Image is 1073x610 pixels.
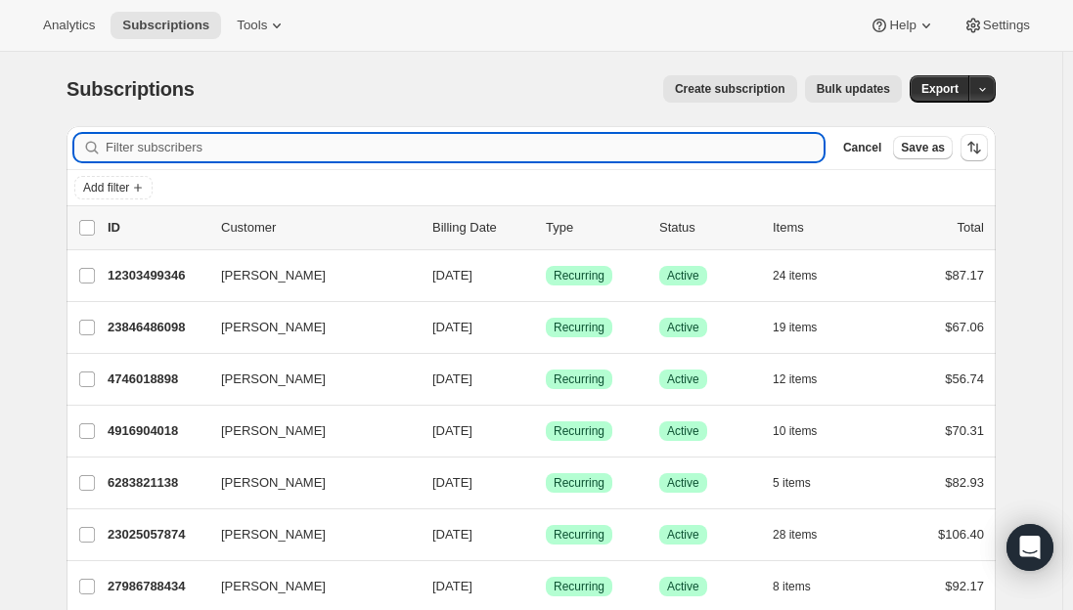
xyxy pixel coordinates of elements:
[108,417,984,445] div: 4916904018[PERSON_NAME][DATE]SuccessRecurringSuccessActive10 items$70.31
[773,320,817,335] span: 19 items
[773,579,811,594] span: 8 items
[938,527,984,542] span: $106.40
[667,423,699,439] span: Active
[108,421,205,441] p: 4916904018
[773,268,817,283] span: 24 items
[945,371,984,386] span: $56.74
[945,320,984,334] span: $67.06
[122,18,209,33] span: Subscriptions
[675,81,785,97] span: Create subscription
[817,81,890,97] span: Bulk updates
[237,18,267,33] span: Tools
[554,268,604,283] span: Recurring
[108,314,984,341] div: 23846486098[PERSON_NAME][DATE]SuccessRecurringSuccessActive19 items$67.06
[961,134,988,161] button: Sort the results
[554,527,604,543] span: Recurring
[432,579,472,593] span: [DATE]
[843,140,881,155] span: Cancel
[773,469,832,497] button: 5 items
[108,521,984,548] div: 23025057874[PERSON_NAME][DATE]SuccessRecurringSuccessActive28 items$106.40
[773,573,832,600] button: 8 items
[667,268,699,283] span: Active
[221,266,326,285] span: [PERSON_NAME]
[209,364,405,395] button: [PERSON_NAME]
[667,475,699,491] span: Active
[209,415,405,447] button: [PERSON_NAME]
[83,180,129,196] span: Add filter
[432,475,472,490] span: [DATE]
[945,579,984,593] span: $92.17
[108,218,205,238] p: ID
[773,366,838,393] button: 12 items
[667,527,699,543] span: Active
[858,12,947,39] button: Help
[43,18,95,33] span: Analytics
[983,18,1030,33] span: Settings
[893,136,953,159] button: Save as
[108,366,984,393] div: 4746018898[PERSON_NAME][DATE]SuccessRecurringSuccessActive12 items$56.74
[221,370,326,389] span: [PERSON_NAME]
[663,75,797,103] button: Create subscription
[74,176,153,199] button: Add filter
[209,467,405,499] button: [PERSON_NAME]
[773,417,838,445] button: 10 items
[432,320,472,334] span: [DATE]
[221,318,326,337] span: [PERSON_NAME]
[432,371,472,386] span: [DATE]
[889,18,916,33] span: Help
[667,579,699,594] span: Active
[209,519,405,550] button: [PERSON_NAME]
[106,134,824,161] input: Filter subscribers
[221,473,326,493] span: [PERSON_NAME]
[108,473,205,493] p: 6283821138
[945,475,984,490] span: $82.93
[432,218,530,238] p: Billing Date
[108,577,205,596] p: 27986788434
[945,423,984,438] span: $70.31
[108,218,984,238] div: IDCustomerBilling DateTypeStatusItemsTotal
[554,371,604,387] span: Recurring
[108,469,984,497] div: 6283821138[PERSON_NAME][DATE]SuccessRecurringSuccessActive5 items$82.93
[432,268,472,283] span: [DATE]
[773,371,817,387] span: 12 items
[901,140,945,155] span: Save as
[773,521,838,548] button: 28 items
[221,218,417,238] p: Customer
[773,314,838,341] button: 19 items
[108,573,984,600] div: 27986788434[PERSON_NAME][DATE]SuccessRecurringSuccessActive8 items$92.17
[209,260,405,291] button: [PERSON_NAME]
[554,579,604,594] span: Recurring
[221,421,326,441] span: [PERSON_NAME]
[945,268,984,283] span: $87.17
[31,12,107,39] button: Analytics
[773,527,817,543] span: 28 items
[958,218,984,238] p: Total
[659,218,757,238] p: Status
[667,371,699,387] span: Active
[108,318,205,337] p: 23846486098
[910,75,970,103] button: Export
[805,75,902,103] button: Bulk updates
[225,12,298,39] button: Tools
[67,78,195,100] span: Subscriptions
[432,527,472,542] span: [DATE]
[108,266,205,285] p: 12303499346
[773,218,871,238] div: Items
[209,312,405,343] button: [PERSON_NAME]
[773,423,817,439] span: 10 items
[921,81,959,97] span: Export
[773,475,811,491] span: 5 items
[773,262,838,289] button: 24 items
[554,320,604,335] span: Recurring
[432,423,472,438] span: [DATE]
[952,12,1042,39] button: Settings
[111,12,221,39] button: Subscriptions
[108,370,205,389] p: 4746018898
[221,525,326,545] span: [PERSON_NAME]
[554,475,604,491] span: Recurring
[108,262,984,289] div: 12303499346[PERSON_NAME][DATE]SuccessRecurringSuccessActive24 items$87.17
[835,136,889,159] button: Cancel
[209,571,405,602] button: [PERSON_NAME]
[1006,524,1053,571] div: Open Intercom Messenger
[554,423,604,439] span: Recurring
